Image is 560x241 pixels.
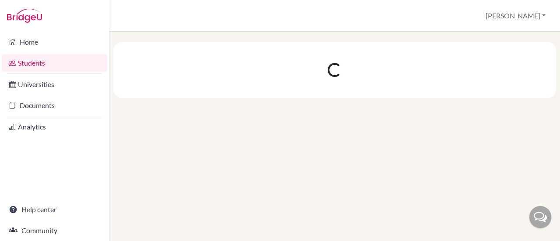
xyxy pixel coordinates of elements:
a: Universities [2,76,107,93]
button: [PERSON_NAME] [482,7,549,24]
a: Help center [2,201,107,218]
a: Students [2,54,107,72]
a: Home [2,33,107,51]
img: Bridge-U [7,9,42,23]
a: Documents [2,97,107,114]
a: Community [2,222,107,239]
a: Analytics [2,118,107,136]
